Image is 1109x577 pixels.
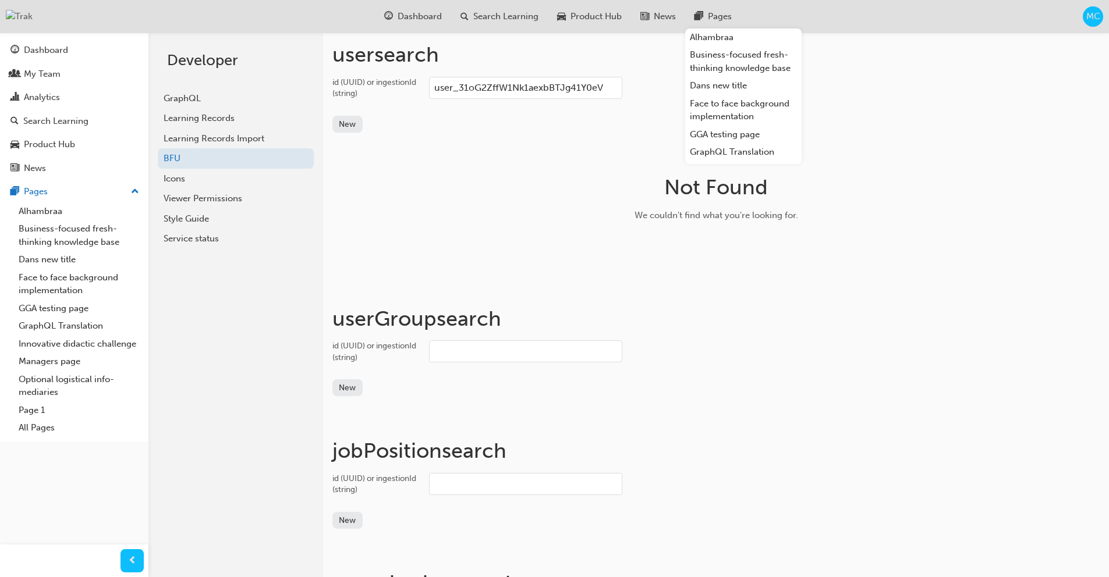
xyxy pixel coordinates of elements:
[654,10,676,23] span: News
[14,352,144,371] a: Managers page
[167,51,304,70] h2: Developer
[685,5,741,29] a: pages-iconPages
[24,162,46,175] div: News
[685,46,802,77] a: Business-focused fresh-thinking knowledge base
[158,229,314,249] a: Service status
[24,44,68,57] div: Dashboard
[158,209,314,229] a: Style Guide
[14,401,144,419] a: Page 1
[375,5,451,29] a: guage-iconDashboard
[24,67,61,81] div: My Team
[10,187,19,197] span: pages-icon
[24,138,75,151] div: Product Hub
[128,554,137,568] span: prev-icon
[158,169,314,189] a: Icons
[158,108,314,129] a: Learning Records
[708,10,732,23] span: Pages
[14,220,144,251] a: Business-focused fresh-thinking knowledge base
[473,10,538,23] span: Search Learning
[158,148,314,169] a: BFU
[14,202,144,220] a: Alhambraa
[24,91,60,104] div: Analytics
[332,77,420,99] div: id (UUID) or ingestionId (string)
[685,126,802,144] a: GGA testing page
[384,9,393,24] span: guage-icon
[5,158,144,179] a: News
[5,111,144,132] a: Search Learning
[5,63,144,85] a: My Team
[14,300,144,318] a: GGA testing page
[685,77,802,95] a: Dans new title
[1086,10,1100,23] span: MC
[164,132,308,145] div: Learning Records Import
[685,29,802,47] a: Alhambraa
[398,10,442,23] span: Dashboard
[14,251,144,269] a: Dans new title
[10,92,19,103] span: chart-icon
[685,95,802,126] a: Face to face background implementation
[332,473,420,496] div: id (UUID) or ingestionId (string)
[10,69,19,80] span: people-icon
[10,116,19,127] span: search-icon
[332,512,363,529] button: New
[429,340,622,362] input: id (UUID) or ingestionId (string)
[548,5,631,29] a: car-iconProduct Hub
[5,87,144,108] a: Analytics
[164,212,308,226] div: Style Guide
[164,172,308,186] div: Icons
[164,232,308,245] div: Service status
[429,473,622,495] input: id (UUID) or ingestionId (string)
[24,185,48,198] div: Pages
[5,37,144,181] button: DashboardMy TeamAnalyticsSearch LearningProduct HubNews
[14,419,144,437] a: All Pages
[332,438,1100,464] h1: jobPosition search
[5,134,144,155] a: Product Hub
[557,9,566,24] span: car-icon
[164,92,308,105] div: GraphQL
[14,335,144,353] a: Innovative didactic challenge
[332,42,1100,67] h1: user search
[429,77,622,99] input: id (UUID) or ingestionId (string)
[571,10,622,23] span: Product Hub
[685,161,802,192] a: Innovative didactic challenge
[685,143,802,161] a: GraphQL Translation
[5,181,144,202] button: Pages
[460,9,469,24] span: search-icon
[164,192,308,205] div: Viewer Permissions
[10,45,19,56] span: guage-icon
[14,371,144,401] a: Optional logistical info-mediaries
[332,340,420,363] div: id (UUID) or ingestionId (string)
[164,112,308,125] div: Learning Records
[14,317,144,335] a: GraphQL Translation
[640,9,649,24] span: news-icon
[5,40,144,61] a: Dashboard
[532,174,901,200] h1: Not Found
[1083,6,1103,27] button: MC
[332,379,363,396] button: New
[158,129,314,149] a: Learning Records Import
[631,5,685,29] a: news-iconNews
[695,9,703,24] span: pages-icon
[23,115,88,128] div: Search Learning
[332,306,1100,332] h1: userGroup search
[158,188,314,209] a: Viewer Permissions
[332,116,363,133] button: New
[451,5,548,29] a: search-iconSearch Learning
[131,184,139,200] span: up-icon
[14,269,144,300] a: Face to face background implementation
[10,140,19,150] span: car-icon
[10,163,19,174] span: news-icon
[6,10,33,23] img: Trak
[158,88,314,109] a: GraphQL
[532,209,901,222] div: We couldn't find what you're looking for.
